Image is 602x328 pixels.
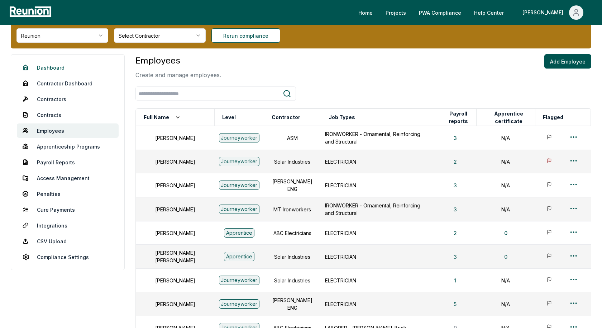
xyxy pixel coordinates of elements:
div: Journeyworker [219,299,260,309]
td: N/A [476,197,535,221]
a: Contracts [17,108,119,122]
td: MT Ironworkers [264,197,321,221]
button: 1 [448,273,462,287]
div: [PERSON_NAME] [522,5,566,20]
td: [PERSON_NAME] [136,292,215,316]
p: ELECTRICIAN [325,277,430,284]
button: Full Name [142,110,182,125]
p: ELECTRICIAN [325,158,430,165]
td: [PERSON_NAME] [136,269,215,292]
p: ELECTRICIAN [325,253,430,261]
td: [PERSON_NAME] [136,150,215,173]
td: N/A [476,173,535,197]
a: Compliance Settings [17,250,119,264]
button: Apprentice certificate [483,110,535,125]
td: Solar Industries [264,269,321,292]
a: Contractors [17,92,119,106]
button: Job Types [327,110,357,125]
p: Create and manage employees. [135,71,221,79]
button: 2 [448,154,463,169]
a: Contractor Dashboard [17,76,119,90]
td: Solar Industries [264,150,321,173]
a: Access Management [17,171,119,185]
p: IRONWORKER - Ornamental, Reinforcing and Structural [325,202,430,217]
button: Contractor [270,110,302,125]
td: [PERSON_NAME] [136,173,215,197]
td: ASM [264,126,321,150]
td: [PERSON_NAME] [136,221,215,245]
div: Journeyworker [219,157,260,166]
td: [PERSON_NAME] [PERSON_NAME] [136,245,215,269]
a: Integrations [17,218,119,233]
a: Cure Payments [17,202,119,217]
a: Employees [17,123,119,138]
a: Penalties [17,187,119,201]
button: Level [221,110,237,125]
td: Solar Industries [264,245,321,269]
button: 2 [448,226,463,240]
div: Journeyworker [219,133,260,142]
button: 3 [448,202,463,216]
button: Add Employee [544,54,591,69]
td: [PERSON_NAME] ENG [264,292,321,316]
td: [PERSON_NAME] [136,197,215,221]
button: [PERSON_NAME] [517,5,589,20]
a: Payroll Reports [17,155,119,169]
td: N/A [476,150,535,173]
button: Rerun compliance [211,28,280,43]
button: 3 [448,131,463,145]
nav: Main [353,5,595,20]
a: Home [353,5,378,20]
td: N/A [476,126,535,150]
h3: Employees [135,54,221,67]
td: N/A [476,269,535,292]
a: Projects [380,5,412,20]
p: IRONWORKER - Ornamental, Reinforcing and Structural [325,130,430,145]
a: PWA Compliance [413,5,467,20]
button: 5 [448,297,462,311]
a: Help Center [468,5,510,20]
td: [PERSON_NAME] [136,126,215,150]
button: 3 [448,249,463,264]
a: CSV Upload [17,234,119,248]
div: Journeyworker [219,276,260,285]
div: Apprentice [224,228,254,238]
p: ELECTRICIAN [325,300,430,308]
p: ELECTRICIAN [325,182,430,189]
button: 0 [498,249,513,264]
div: Journeyworker [219,205,260,214]
td: N/A [476,292,535,316]
a: Apprenticeship Programs [17,139,119,154]
button: Flagged [541,110,565,125]
p: ELECTRICIAN [325,229,430,237]
button: 3 [448,178,463,192]
div: Journeyworker [219,181,260,190]
div: Apprentice [224,252,254,261]
button: Payroll reports [440,110,476,125]
td: [PERSON_NAME] ENG [264,173,321,197]
button: 0 [498,226,513,240]
a: Dashboard [17,60,119,75]
td: ABC Electricians [264,221,321,245]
